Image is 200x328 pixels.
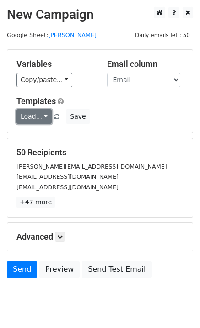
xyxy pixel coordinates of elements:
[7,261,37,278] a: Send
[132,32,193,38] a: Daily emails left: 50
[16,109,52,124] a: Load...
[66,109,90,124] button: Save
[16,96,56,106] a: Templates
[39,261,80,278] a: Preview
[7,7,193,22] h2: New Campaign
[107,59,184,69] h5: Email column
[132,30,193,40] span: Daily emails left: 50
[16,73,72,87] a: Copy/paste...
[16,148,184,158] h5: 50 Recipients
[154,284,200,328] iframe: Chat Widget
[82,261,151,278] a: Send Test Email
[16,163,167,170] small: [PERSON_NAME][EMAIL_ADDRESS][DOMAIN_NAME]
[16,232,184,242] h5: Advanced
[16,173,119,180] small: [EMAIL_ADDRESS][DOMAIN_NAME]
[16,184,119,191] small: [EMAIL_ADDRESS][DOMAIN_NAME]
[7,32,97,38] small: Google Sheet:
[16,197,55,208] a: +47 more
[16,59,93,69] h5: Variables
[48,32,97,38] a: [PERSON_NAME]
